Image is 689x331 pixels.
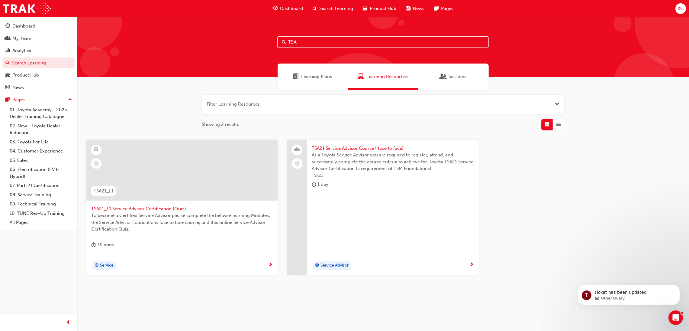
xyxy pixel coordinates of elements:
[545,121,549,128] span: Grid
[434,5,439,12] span: pages-icon
[358,2,401,15] a: car-iconProduct Hub
[280,5,303,12] span: Dashboard
[320,262,349,269] span: Service Advisor
[12,72,39,79] div: Product Hub
[7,146,75,156] a: 04. Customer Experience
[556,121,561,128] span: List
[469,262,474,268] span: next-icon
[277,36,489,48] input: Search...
[301,73,332,80] span: Learning Plans
[7,190,75,200] a: 08. Service Training
[7,165,75,181] a: 06. Electrification (EV & Hybrid)
[312,152,474,172] span: As a Toyota Service Advisor you are required to register, attend, and successfully complete the c...
[295,161,300,166] span: learningRecordVerb_NONE-icon
[5,85,10,90] span: news-icon
[94,161,99,166] span: learningRecordVerb_NONE-icon
[7,218,75,227] a: All Pages
[287,140,478,275] a: TSA21 Service Advisor Course ( face to face)As a Toyota Service Advisor you are required to regis...
[5,73,10,78] span: car-icon
[315,262,319,270] span: target-icon
[370,5,396,12] span: Product Hub
[678,5,684,12] span: KC
[2,82,75,93] a: News
[91,241,114,249] div: 30 mins
[91,212,273,233] span: To become a Certified Service Advisor please complete the below eLearning Modules, the Service Ad...
[363,5,367,12] span: car-icon
[295,146,299,154] span: people-icon
[100,262,114,269] span: Service
[5,97,10,103] span: pages-icon
[94,188,114,195] span: TSA21_L1
[12,35,31,42] div: My Team
[12,84,24,91] div: News
[268,2,308,15] a: guage-iconDashboard
[555,101,559,108] button: Open the filter
[7,156,75,165] a: 05. Sales
[202,121,239,128] span: Showing 2 results
[68,96,72,104] span: up-icon
[12,96,25,103] div: Pages
[313,5,317,12] span: search-icon
[2,57,75,69] a: Search Learning
[66,319,71,326] span: prev-icon
[348,64,418,90] a: Learning ResourcesLearning Resources
[5,48,10,54] span: chart-icon
[2,21,75,32] a: Dashboard
[2,70,75,81] a: Product Hub
[319,5,353,12] span: Search Learning
[12,47,31,54] div: Analytics
[94,146,98,154] span: learningResourceType_ELEARNING-icon
[12,23,35,30] div: Dashboard
[7,137,75,147] a: 03. Toyota For Life
[5,36,10,41] span: people-icon
[282,39,286,46] span: Search
[7,181,75,190] a: 07. Parts21 Certification
[2,33,75,44] a: My Team
[91,241,96,249] span: duration-icon
[413,5,424,12] span: News
[86,140,278,275] a: TSA21_L1TSA21_L1 Service Advisor Certification (Quiz)To become a Certified Service Advisor please...
[2,94,75,105] button: Pages
[440,73,446,80] span: Sessions
[312,181,316,188] span: duration-icon
[91,205,273,212] span: TSA21_L1 Service Advisor Certification (Quiz)
[2,45,75,56] a: Analytics
[7,209,75,218] a: 10. TUNE Rev-Up Training
[308,2,358,15] a: search-iconSearch Learning
[401,2,429,15] a: news-iconNews
[429,2,458,15] a: pages-iconPages
[366,73,408,80] span: Learning Resources
[441,5,453,12] span: Pages
[449,73,467,80] span: Sessions
[2,19,75,94] button: DashboardMy TeamAnalyticsSearch LearningProduct HubNews
[293,73,299,80] span: Learning Plans
[7,199,75,209] a: 09. Technical Training
[268,262,273,268] span: next-icon
[418,64,489,90] a: SessionsSessions
[358,73,364,80] span: Learning Resources
[95,262,99,270] span: target-icon
[7,105,75,121] a: 01. Toyota Academy - 2025 Dealer Training Catalogue
[5,24,10,29] span: guage-icon
[3,2,51,15] img: Trak
[278,64,348,90] a: Learning PlansLearning Plans
[5,61,10,66] span: search-icon
[7,121,75,137] a: 02. New - Toyota Dealer Induction
[675,3,686,14] button: KC
[273,5,278,12] span: guage-icon
[312,172,474,179] span: TSA21
[668,310,683,325] iframe: Intercom live chat
[312,181,328,188] div: 1 day
[312,145,474,152] span: TSA21 Service Advisor Course ( face to face)
[406,5,411,12] span: news-icon
[568,272,689,315] iframe: Intercom notifications message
